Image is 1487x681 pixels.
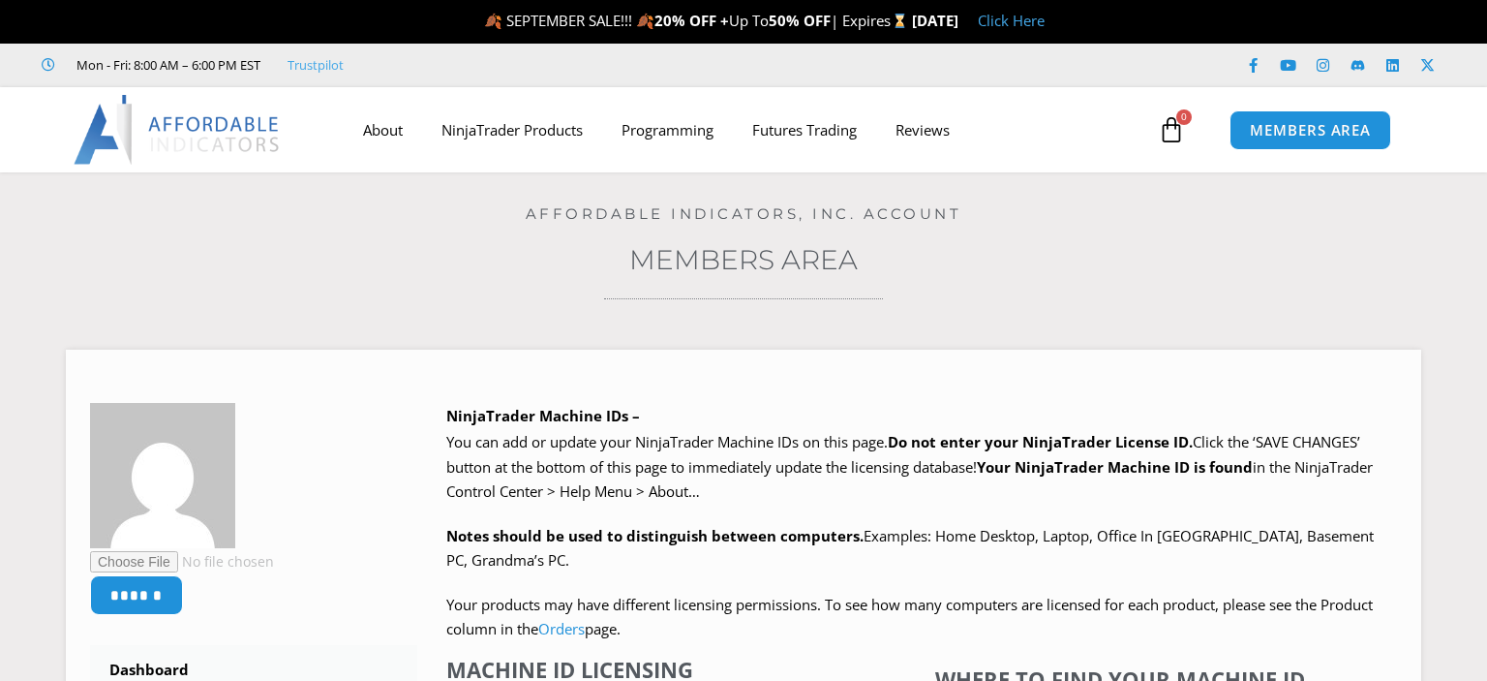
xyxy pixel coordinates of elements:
a: About [344,108,422,152]
a: Members Area [629,243,858,276]
a: NinjaTrader Products [422,108,602,152]
strong: [DATE] [912,11,958,30]
a: Orders [538,619,585,638]
a: Reviews [876,108,969,152]
a: MEMBERS AREA [1229,110,1391,150]
img: 3e961ded3c57598c38b75bad42f30339efeb9c3e633a926747af0a11817a7dee [90,403,235,548]
span: You can add or update your NinjaTrader Machine IDs on this page. [446,432,888,451]
a: Futures Trading [733,108,876,152]
span: Click the ‘SAVE CHANGES’ button at the bottom of this page to immediately update the licensing da... [446,432,1373,501]
a: 0 [1129,102,1214,158]
nav: Menu [344,108,1153,152]
span: MEMBERS AREA [1250,123,1371,138]
span: Your products may have different licensing permissions. To see how many computers are licensed fo... [446,595,1373,639]
img: ⌛ [893,14,907,28]
span: Mon - Fri: 8:00 AM – 6:00 PM EST [72,53,260,77]
a: Programming [602,108,733,152]
span: Examples: Home Desktop, Laptop, Office In [GEOGRAPHIC_DATA], Basement PC, Grandma’s PC. [446,526,1374,571]
b: NinjaTrader Machine IDs – [446,406,640,425]
span: 🍂 SEPTEMBER SALE!!! 🍂 Up To | Expires [484,11,911,30]
strong: Notes should be used to distinguish between computers. [446,526,864,545]
a: Trustpilot [288,53,344,77]
b: Do not enter your NinjaTrader License ID. [888,432,1193,451]
strong: Your NinjaTrader Machine ID is found [977,457,1253,477]
strong: 20% OFF + [654,11,729,30]
strong: 50% OFF [769,11,831,30]
a: Click Here [978,11,1045,30]
img: LogoAI | Affordable Indicators – NinjaTrader [74,95,282,165]
a: Affordable Indicators, Inc. Account [526,204,962,223]
span: 0 [1176,109,1192,125]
